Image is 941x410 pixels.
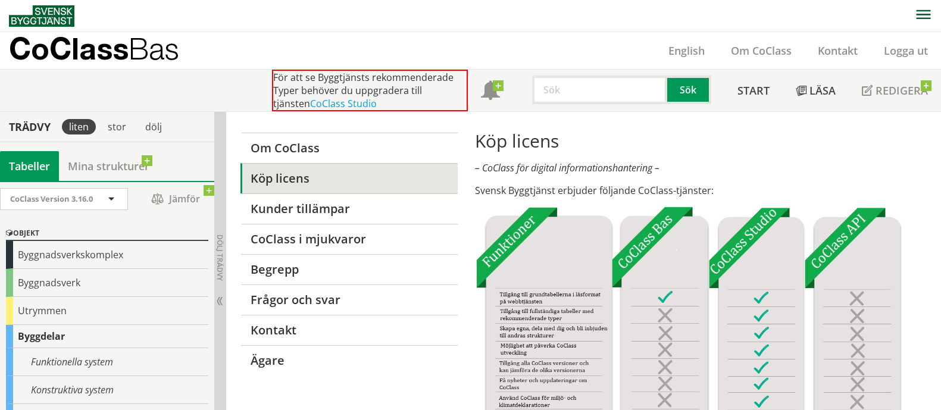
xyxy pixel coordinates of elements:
h1: Köp licens [475,130,927,152]
a: Frågor och svar [240,284,458,315]
span: Jämför [140,189,211,209]
span: Start [737,83,770,98]
img: Svensk Byggtjänst [9,5,74,27]
span: Redigera [876,83,928,98]
span: Notifikationer [481,82,500,101]
div: Byggnadsverkskomplex [6,241,208,269]
input: Sök [532,76,667,104]
div: Byggnadsverk [6,269,208,297]
a: Kontakt [805,43,871,58]
a: CoClass i mjukvaror [240,224,458,254]
a: CoClassBas [9,32,205,69]
em: – CoClass för digital informationshantering – [475,161,659,174]
div: Objekt [6,227,208,241]
span: Läsa [809,83,836,98]
div: Utrymmen [6,297,208,325]
div: dölj [138,119,169,134]
a: Kontakt [240,315,458,345]
div: Funktionella system [6,348,208,376]
div: Trädvy [2,120,57,133]
p: CoClass [9,42,179,55]
a: Logga ut [871,43,941,58]
div: För att se Byggtjänsts rekommenderade Typer behöver du uppgradera till tjänsten [272,70,468,111]
div: stor [101,119,133,134]
a: Ägare [240,345,458,375]
a: Köp licens [240,163,458,193]
a: Om CoClass [718,43,805,58]
a: Redigera [849,70,941,111]
span: CoClass Version 3.16.0 [10,193,93,204]
a: Om CoClass [240,133,458,163]
div: Byggdelar [6,325,208,348]
a: Start [724,70,783,111]
span: Dölj trädvy [215,234,225,281]
div: liten [62,119,96,134]
div: Konstruktiva system [6,376,208,404]
p: Svensk Byggtjänst erbjuder följande CoClass-tjänster: [475,184,927,197]
a: Kunder tillämpar [240,193,458,224]
button: Sök [667,76,711,104]
a: Läsa [783,70,849,111]
a: English [655,43,718,58]
a: Begrepp [240,254,458,284]
a: CoClass Studio [310,97,377,110]
span: Bas [129,31,179,66]
a: Mina strukturer [59,151,158,181]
